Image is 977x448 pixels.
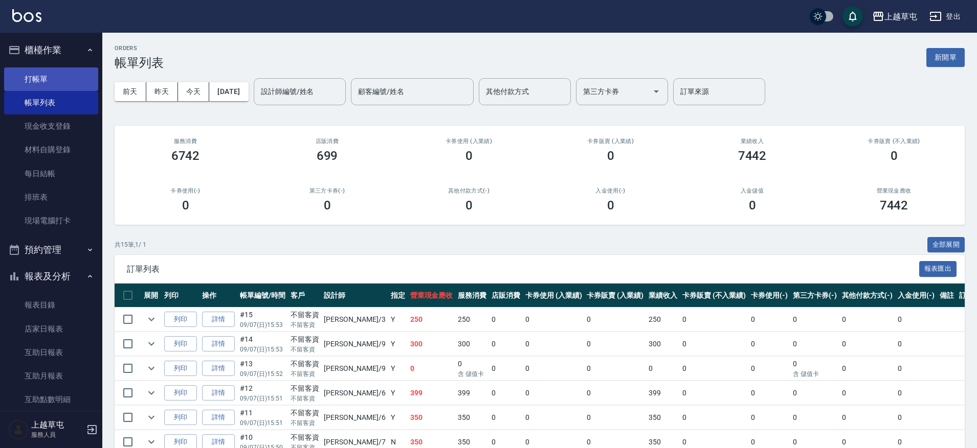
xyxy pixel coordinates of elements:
[202,410,235,426] a: 詳情
[321,357,388,381] td: [PERSON_NAME] /9
[523,357,585,381] td: 0
[835,138,952,145] h2: 卡券販賣 (不入業績)
[790,332,839,356] td: 0
[748,332,790,356] td: 0
[839,357,896,381] td: 0
[4,91,98,114] a: 帳單列表
[749,198,756,213] h3: 0
[199,284,237,308] th: 操作
[127,264,919,274] span: 訂單列表
[237,381,288,405] td: #12
[127,187,244,194] h2: 卡券使用(-)
[178,82,210,101] button: 今天
[209,82,248,101] button: [DATE]
[408,381,456,405] td: 399
[164,410,197,426] button: 列印
[144,410,159,425] button: expand row
[646,381,680,405] td: 399
[523,406,585,430] td: 0
[4,114,98,138] a: 現金收支登錄
[919,264,957,273] a: 報表匯出
[182,198,189,213] h3: 0
[146,82,178,101] button: 昨天
[291,408,319,418] div: 不留客資
[839,381,896,405] td: 0
[895,332,937,356] td: 0
[4,364,98,388] a: 互助月報表
[523,381,585,405] td: 0
[738,149,767,163] h3: 7442
[4,67,98,91] a: 打帳單
[162,284,199,308] th: 列印
[790,357,839,381] td: 0
[489,308,523,332] td: 0
[31,430,83,439] p: 服務人員
[202,312,235,327] a: 詳情
[790,284,839,308] th: 第三方卡券(-)
[164,336,197,352] button: 列印
[12,9,41,22] img: Logo
[584,308,646,332] td: 0
[607,198,614,213] h3: 0
[552,138,669,145] h2: 卡券販賣 (入業績)
[321,406,388,430] td: [PERSON_NAME] /6
[455,332,489,356] td: 300
[584,381,646,405] td: 0
[4,263,98,290] button: 報表及分析
[4,293,98,317] a: 報表目錄
[115,56,164,70] h3: 帳單列表
[202,336,235,352] a: 詳情
[388,357,408,381] td: Y
[455,308,489,332] td: 250
[680,284,748,308] th: 卡券販賣 (不入業績)
[388,406,408,430] td: Y
[115,82,146,101] button: 前天
[646,284,680,308] th: 業績收入
[489,332,523,356] td: 0
[291,310,319,320] div: 不留客資
[523,284,585,308] th: 卡券使用 (入業績)
[144,312,159,327] button: expand row
[694,187,811,194] h2: 入金儲值
[317,149,338,163] h3: 699
[489,284,523,308] th: 店販消費
[240,394,285,403] p: 09/07 (日) 15:51
[408,284,456,308] th: 營業現金應收
[164,385,197,401] button: 列印
[31,420,83,430] h5: 上越草屯
[793,369,837,379] p: 含 儲值卡
[584,357,646,381] td: 0
[388,332,408,356] td: Y
[144,385,159,400] button: expand row
[115,45,164,52] h2: ORDERS
[790,381,839,405] td: 0
[927,237,965,253] button: 全部展開
[321,284,388,308] th: 設計師
[646,308,680,332] td: 250
[291,383,319,394] div: 不留客資
[291,432,319,443] div: 不留客資
[748,381,790,405] td: 0
[926,52,965,62] a: 新開單
[895,381,937,405] td: 0
[291,345,319,354] p: 不留客資
[748,308,790,332] td: 0
[202,361,235,376] a: 詳情
[237,332,288,356] td: #14
[680,332,748,356] td: 0
[141,284,162,308] th: 展開
[489,406,523,430] td: 0
[839,284,896,308] th: 其他付款方式(-)
[4,341,98,364] a: 互助日報表
[465,198,473,213] h3: 0
[291,418,319,428] p: 不留客資
[4,209,98,232] a: 現場電腦打卡
[839,406,896,430] td: 0
[607,149,614,163] h3: 0
[240,369,285,379] p: 09/07 (日) 15:52
[895,406,937,430] td: 0
[842,6,863,27] button: save
[127,138,244,145] h3: 服務消費
[240,418,285,428] p: 09/07 (日) 15:51
[4,138,98,161] a: 材料自購登錄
